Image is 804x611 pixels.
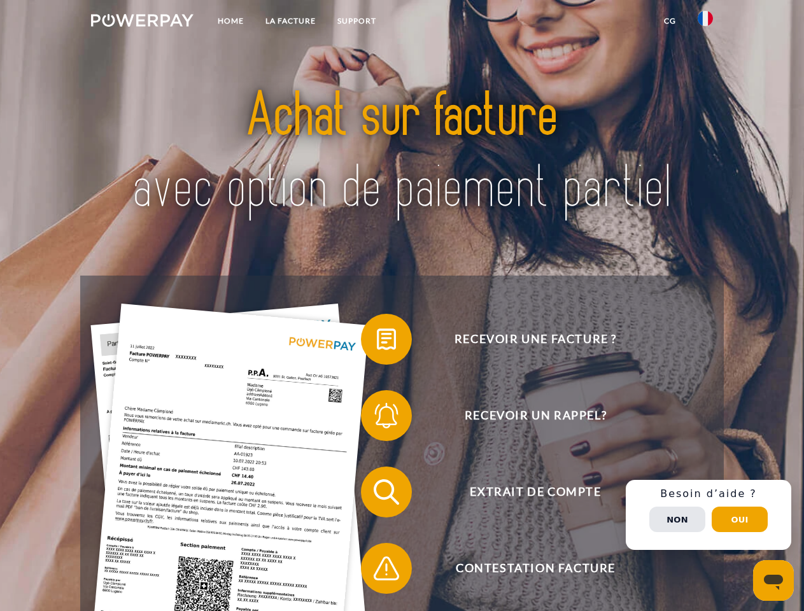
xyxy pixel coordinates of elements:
a: LA FACTURE [255,10,327,32]
a: Home [207,10,255,32]
button: Oui [712,507,768,532]
span: Recevoir un rappel? [379,390,691,441]
img: qb_bell.svg [370,400,402,432]
a: Support [327,10,387,32]
img: qb_search.svg [370,476,402,508]
button: Non [649,507,705,532]
img: qb_bill.svg [370,323,402,355]
button: Contestation Facture [361,543,692,594]
img: title-powerpay_fr.svg [122,61,682,244]
h3: Besoin d’aide ? [633,488,784,500]
div: Schnellhilfe [626,480,791,550]
button: Extrait de compte [361,467,692,517]
img: qb_warning.svg [370,552,402,584]
iframe: Bouton de lancement de la fenêtre de messagerie [753,560,794,601]
button: Recevoir un rappel? [361,390,692,441]
span: Contestation Facture [379,543,691,594]
img: fr [698,11,713,26]
a: CG [653,10,687,32]
span: Extrait de compte [379,467,691,517]
button: Recevoir une facture ? [361,314,692,365]
img: logo-powerpay-white.svg [91,14,194,27]
span: Recevoir une facture ? [379,314,691,365]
